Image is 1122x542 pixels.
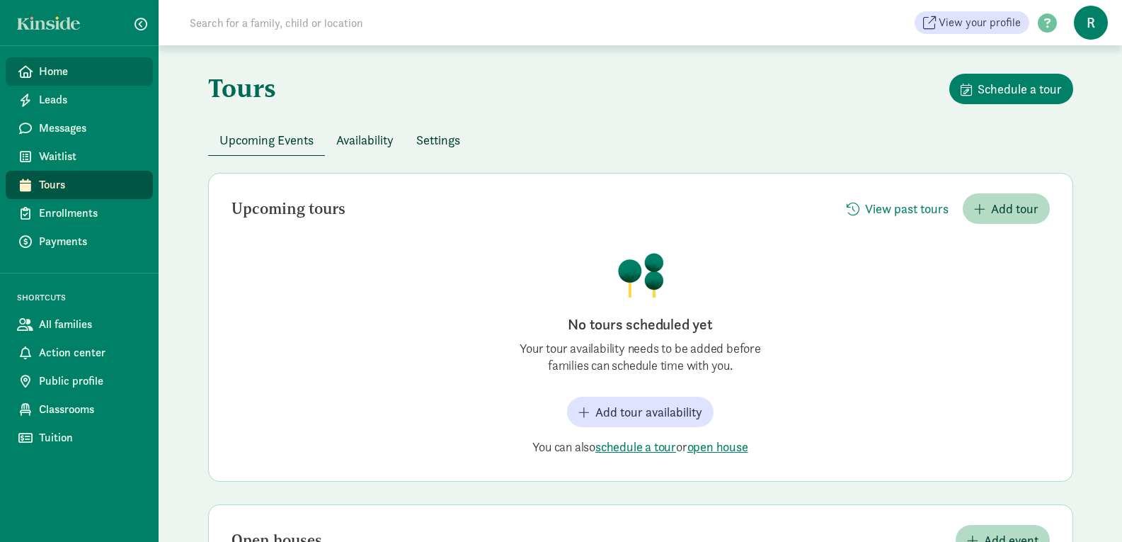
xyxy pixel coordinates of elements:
span: Tours [39,176,142,193]
span: Schedule a tour [978,79,1062,98]
button: Schedule a tour [949,74,1073,104]
span: All families [39,316,142,333]
button: Availability [325,125,405,155]
span: Waitlist [39,148,142,165]
span: Leads [39,91,142,108]
input: Search for a family, child or location [181,9,578,37]
a: Tours [6,171,153,199]
p: Your tour availability needs to be added before families can schedule time with you. [499,340,782,374]
a: Messages [6,114,153,142]
button: Upcoming Events [208,125,325,155]
button: View past tours [835,193,960,224]
a: Home [6,57,153,86]
a: View past tours [835,201,960,218]
button: Add tour [963,193,1050,224]
iframe: Chat Widget [1051,474,1122,542]
button: Add tour availability [567,397,714,427]
span: Action center [39,344,142,361]
span: Tuition [39,429,142,446]
span: Enrollments [39,205,142,222]
span: Upcoming Events [219,130,314,149]
h2: No tours scheduled yet [499,315,782,334]
a: All families [6,310,153,339]
span: Payments [39,233,142,250]
span: Classrooms [39,401,142,418]
h2: Upcoming tours [231,201,345,218]
img: illustration-trees.png [617,252,665,298]
span: Availability [336,130,394,149]
button: open house [687,439,748,456]
a: Waitlist [6,142,153,171]
button: Settings [405,125,471,155]
a: Enrollments [6,199,153,227]
span: Messages [39,120,142,137]
a: Payments [6,227,153,256]
a: View your profile [915,11,1029,34]
span: Add tour availability [595,402,702,422]
a: Action center [6,339,153,367]
a: Tuition [6,424,153,452]
a: Leads [6,86,153,114]
a: Classrooms [6,395,153,424]
span: Add tour [991,199,1038,218]
button: schedule a tour [595,439,676,456]
span: Home [39,63,142,80]
h1: Tours [208,74,276,102]
span: View past tours [865,199,949,218]
a: Public profile [6,367,153,395]
span: View your profile [939,14,1021,31]
p: You can also or [499,439,782,456]
span: Public profile [39,373,142,390]
span: R [1074,6,1108,40]
span: Settings [416,130,460,149]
